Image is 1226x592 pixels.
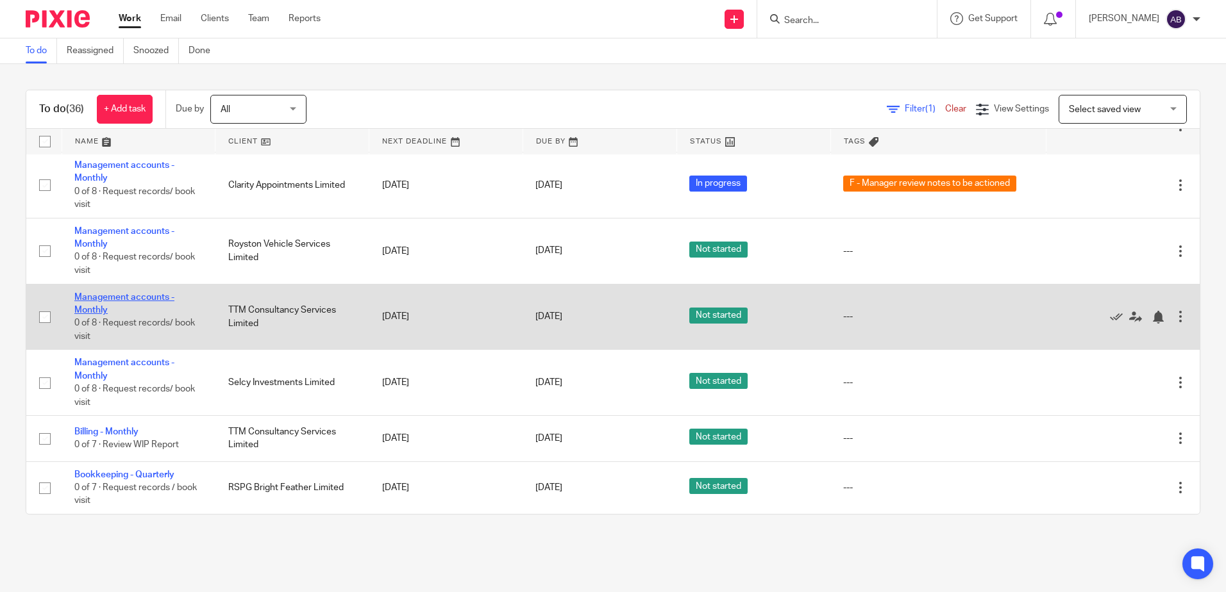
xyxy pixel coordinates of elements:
[369,416,523,461] td: [DATE]
[97,95,153,124] a: + Add task
[74,227,174,249] a: Management accounts - Monthly
[843,376,1033,389] div: ---
[74,483,197,506] span: 0 of 7 · Request records / book visit
[369,461,523,514] td: [DATE]
[221,105,230,114] span: All
[689,176,747,192] span: In progress
[74,319,195,341] span: 0 of 8 · Request records/ book visit
[783,15,898,27] input: Search
[189,38,220,63] a: Done
[74,161,174,183] a: Management accounts - Monthly
[689,429,748,445] span: Not started
[215,350,369,416] td: Selcy Investments Limited
[369,284,523,350] td: [DATE]
[843,310,1033,323] div: ---
[945,104,966,113] a: Clear
[74,470,174,479] a: Bookkeeping - Quarterly
[26,38,57,63] a: To do
[1110,310,1129,323] a: Mark as done
[215,461,369,514] td: RSPG Bright Feather Limited
[535,247,562,256] span: [DATE]
[994,104,1049,113] span: View Settings
[535,378,562,387] span: [DATE]
[74,384,195,407] span: 0 of 8 · Request records/ book visit
[215,284,369,350] td: TTM Consultancy Services Limited
[160,12,181,25] a: Email
[74,427,139,436] a: Billing - Monthly
[74,358,174,380] a: Management accounts - Monthly
[843,176,1016,192] span: F - Manager review notes to be actioned
[689,373,748,389] span: Not started
[74,293,174,315] a: Management accounts - Monthly
[535,181,562,190] span: [DATE]
[369,218,523,284] td: [DATE]
[74,187,195,210] span: 0 of 8 · Request records/ book visit
[119,12,141,25] a: Work
[1089,12,1159,25] p: [PERSON_NAME]
[843,245,1033,258] div: ---
[215,416,369,461] td: TTM Consultancy Services Limited
[66,104,84,114] span: (36)
[201,12,229,25] a: Clients
[968,14,1018,23] span: Get Support
[133,38,179,63] a: Snoozed
[74,441,179,450] span: 0 of 7 · Review WIP Report
[689,308,748,324] span: Not started
[535,434,562,443] span: [DATE]
[844,138,866,145] span: Tags
[535,312,562,321] span: [DATE]
[369,152,523,218] td: [DATE]
[176,103,204,115] p: Due by
[843,432,1033,445] div: ---
[689,242,748,258] span: Not started
[39,103,84,116] h1: To do
[535,483,562,492] span: [DATE]
[248,12,269,25] a: Team
[215,218,369,284] td: Royston Vehicle Services Limited
[1069,105,1141,114] span: Select saved view
[289,12,321,25] a: Reports
[26,10,90,28] img: Pixie
[1166,9,1186,29] img: svg%3E
[74,253,195,275] span: 0 of 8 · Request records/ book visit
[215,152,369,218] td: Clarity Appointments Limited
[369,350,523,416] td: [DATE]
[689,478,748,494] span: Not started
[67,38,124,63] a: Reassigned
[925,104,936,113] span: (1)
[905,104,945,113] span: Filter
[843,481,1033,494] div: ---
